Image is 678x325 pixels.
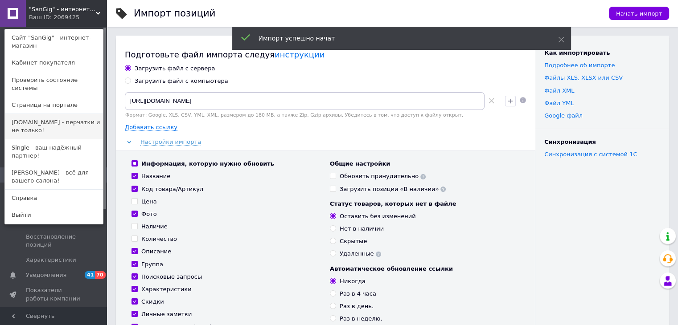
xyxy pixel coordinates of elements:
[544,100,574,106] a: Файл YML
[340,302,374,310] div: Раз в день.
[141,260,163,268] div: Группа
[141,185,203,193] div: Код товара/Артикул
[544,62,615,69] a: Подробнее об импорте
[125,112,498,118] div: Формат: Google, XLS, CSV, YML, XML, размером до 180 МБ, а также Zip, Gzip архивы. Убедитесь в том...
[5,164,103,189] a: [PERSON_NAME] - всё для вашего салона!
[141,235,177,243] div: Количество
[141,172,170,180] div: Название
[330,160,519,168] div: Общие настройки
[141,273,202,281] div: Поисковые запросы
[125,124,177,131] span: Добавить ссылку
[95,271,105,279] span: 70
[544,151,637,158] a: Синхронизация с системой 1С
[29,13,66,21] div: Ваш ID: 2069425
[26,233,82,249] span: Восстановление позиций
[5,97,103,114] a: Страница на портале
[5,72,103,97] a: Проверить состояние системы
[141,210,157,218] div: Фото
[141,248,171,256] div: Описание
[141,285,192,293] div: Характеристики
[275,50,325,59] a: инструкции
[141,198,157,206] div: Цена
[141,310,192,318] div: Личные заметки
[340,185,446,193] div: Загрузить позиции «В наличии»
[141,160,274,168] div: Информация, которую нужно обновить
[544,74,623,81] a: Файлы ХLS, XLSX или CSV
[340,212,416,220] div: Оставить без изменений
[340,277,366,285] div: Никогда
[340,290,376,298] div: Раз в 4 часа
[141,298,164,306] div: Скидки
[616,10,662,17] span: Начать импорт
[330,265,519,273] div: Автоматическое обновление ссылки
[135,65,215,73] div: Загрузить файл с сервера
[5,207,103,223] a: Выйти
[609,7,669,20] button: Начать импорт
[544,138,660,146] div: Синхронизация
[85,271,95,279] span: 41
[125,49,526,60] div: Подготовьте файл импорта следуя
[125,92,485,110] input: Укажите ссылку
[340,315,382,323] div: Раз в неделю.
[544,49,660,57] div: Как импортировать
[5,29,103,54] a: Сайт "SanGig" - интернет-магазин
[134,8,215,19] h1: Импорт позиций
[544,112,583,119] a: Google файл
[29,5,96,13] span: "SanGig" - интернет-магазин
[26,256,76,264] span: Характеристики
[340,237,367,245] div: Скрытые
[330,200,519,208] div: Статус товаров, которых нет в файле
[140,138,201,146] span: Настройки импорта
[340,225,384,233] div: Нет в наличии
[26,286,82,302] span: Показатели работы компании
[5,114,103,139] a: [DOMAIN_NAME] - перчатки и не только!
[544,87,574,94] a: Файл XML
[141,223,168,231] div: Наличие
[26,271,66,279] span: Уведомления
[5,54,103,71] a: Кабинет покупателя
[340,250,381,258] div: Удаленные
[5,190,103,207] a: Справка
[5,139,103,164] a: Single - ваш надёжный партнер!
[135,77,228,85] div: Загрузить файл с компьютера
[259,34,536,43] div: Импорт успешно начат
[340,172,426,180] div: Обновить принудительно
